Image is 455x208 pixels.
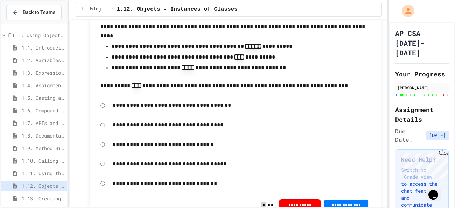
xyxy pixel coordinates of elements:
[22,94,64,102] span: 1.5. Casting and Ranges of Values
[394,3,416,19] div: My Account
[395,28,449,58] h1: AP CSA [DATE]-[DATE]
[81,7,108,12] span: 1. Using Objects and Methods
[426,131,449,140] span: [DATE]
[117,5,238,14] span: 1.12. Objects - Instances of Classes
[395,69,449,79] h2: Your Progress
[22,195,64,202] span: 1.13. Creating and Initializing Objects: Constructors
[22,119,64,127] span: 1.7. APIs and Libraries
[22,144,64,152] span: 1.9. Method Signatures
[22,107,64,114] span: 1.6. Compound Assignment Operators
[22,170,64,177] span: 1.11. Using the Math Class
[22,132,64,139] span: 1.8. Documentation with Comments and Preconditions
[18,31,64,39] span: 1. Using Objects and Methods
[22,157,64,164] span: 1.10. Calling Class Methods
[397,84,447,91] div: [PERSON_NAME]
[395,105,449,124] h2: Assignment Details
[22,69,64,76] span: 1.3. Expressions and Output [New]
[23,9,55,16] span: Back to Teams
[426,180,448,201] iframe: chat widget
[22,182,64,190] span: 1.12. Objects - Instances of Classes
[397,150,448,179] iframe: chat widget
[22,57,64,64] span: 1.2. Variables and Data Types
[3,3,48,44] div: Chat with us now!Close
[395,127,423,144] span: Due Date:
[22,82,64,89] span: 1.4. Assignment and Input
[111,7,114,12] span: /
[22,44,64,51] span: 1.1. Introduction to Algorithms, Programming, and Compilers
